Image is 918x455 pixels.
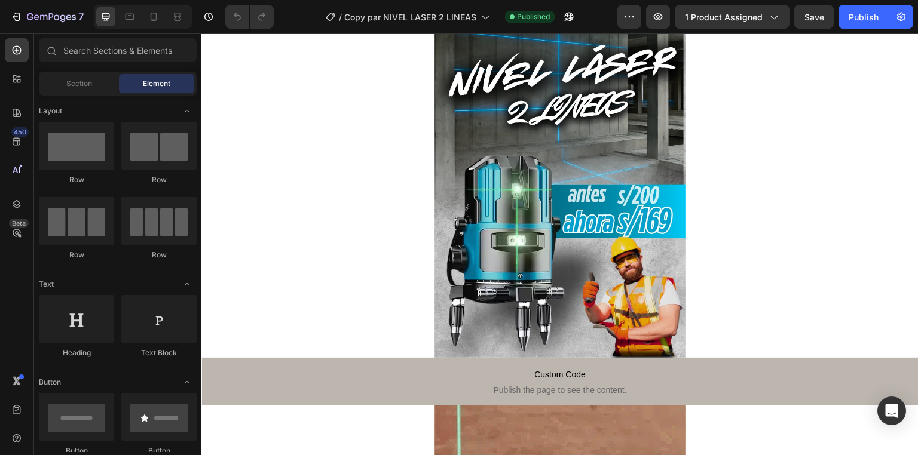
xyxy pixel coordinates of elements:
[344,11,476,23] span: Copy par NIVEL LASER 2 LINEAS
[66,78,92,89] span: Section
[849,11,879,23] div: Publish
[225,5,274,29] div: Undo/Redo
[121,174,197,185] div: Row
[9,219,29,228] div: Beta
[839,5,889,29] button: Publish
[685,11,763,23] span: 1 product assigned
[5,5,89,29] button: 7
[39,348,114,358] div: Heading
[675,5,790,29] button: 1 product assigned
[39,174,114,185] div: Row
[39,377,61,388] span: Button
[178,275,197,294] span: Toggle open
[517,11,550,22] span: Published
[178,373,197,392] span: Toggle open
[143,78,170,89] span: Element
[78,10,84,24] p: 7
[178,102,197,121] span: Toggle open
[39,106,62,116] span: Layout
[794,5,834,29] button: Save
[121,348,197,358] div: Text Block
[121,250,197,260] div: Row
[11,127,29,137] div: 450
[877,396,906,425] div: Open Intercom Messenger
[339,11,342,23] span: /
[39,250,114,260] div: Row
[39,38,197,62] input: Search Sections & Elements
[201,33,918,455] iframe: Design area
[39,279,54,290] span: Text
[804,12,824,22] span: Save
